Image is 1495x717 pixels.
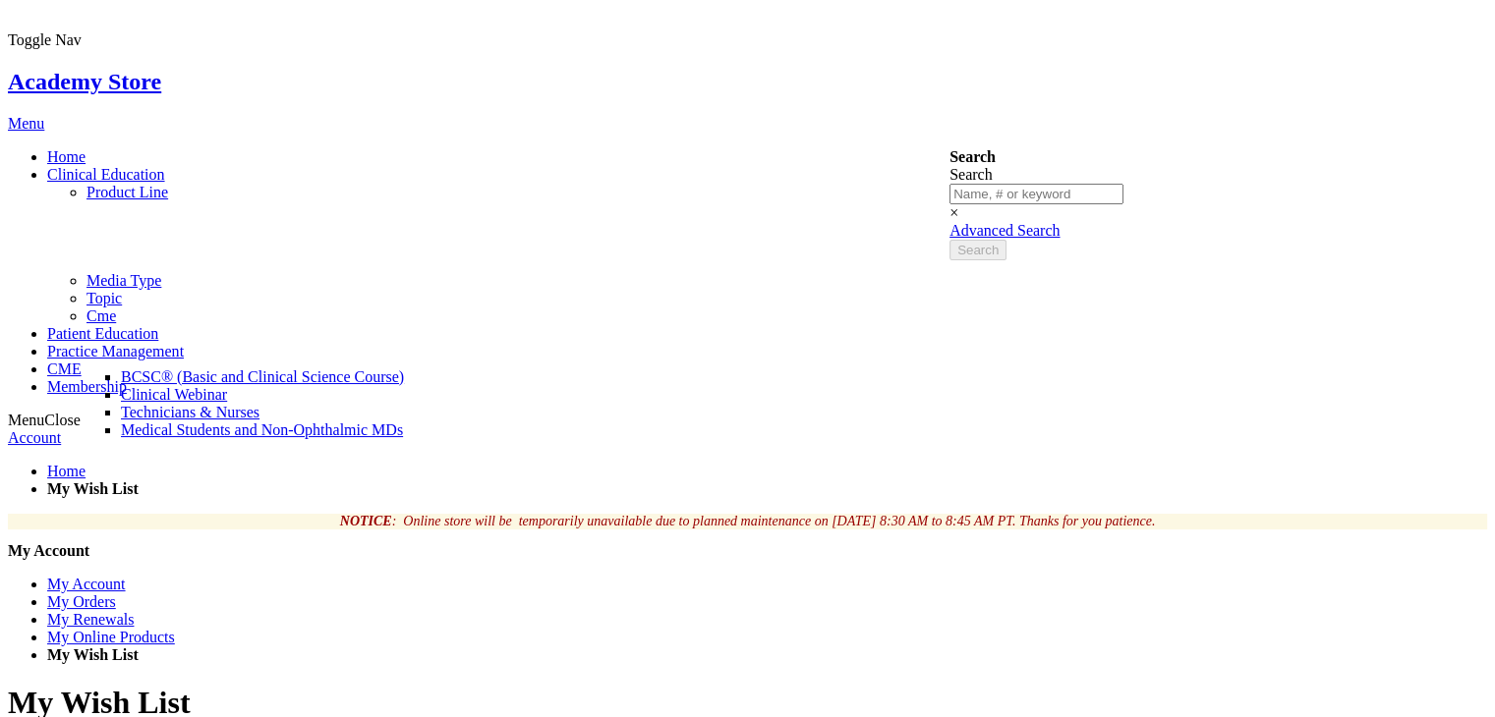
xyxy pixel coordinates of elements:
[340,514,392,528] strong: NOTICE
[8,412,44,428] span: Menu
[47,576,126,592] a: My Account
[47,611,134,628] a: My Renewals
[949,184,1123,204] input: Name, # or keyword
[47,593,116,610] a: My Orders
[949,148,996,165] strong: Search
[47,148,86,165] span: Home
[8,31,82,48] span: Toggle Nav
[949,204,1123,222] div: ×
[8,115,44,132] a: Menu
[47,343,184,359] span: Practice Management
[121,368,404,385] span: BCSC® (Basic and Clinical Science Course)
[8,69,161,94] a: Academy Store
[47,166,165,183] span: Clinical Education
[86,272,161,289] span: Media Type
[47,646,139,663] strong: My Wish List
[949,166,993,183] span: Search
[8,542,89,559] strong: My Account
[47,360,82,377] span: CME
[957,243,999,257] span: Search
[47,463,86,479] a: Home
[949,240,1006,260] button: Search
[86,290,122,306] span: Topic
[340,514,1156,528] em: : Online store will be temporarily unavailable due to planned maintenance on [DATE] 8:30 AM to 8:...
[47,378,127,395] span: Membership
[47,629,175,645] a: My Online Products
[949,222,1060,239] a: Advanced Search
[44,412,80,428] span: Close
[47,325,158,342] span: Patient Education
[86,307,116,324] span: Cme
[86,184,168,200] span: Product Line
[121,404,259,420] span: Technicians & Nurses
[121,386,227,403] span: Clinical Webinar
[8,429,61,446] a: Account
[121,421,403,438] span: Medical Students and Non-Ophthalmic MDs
[47,480,139,497] strong: My Wish List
